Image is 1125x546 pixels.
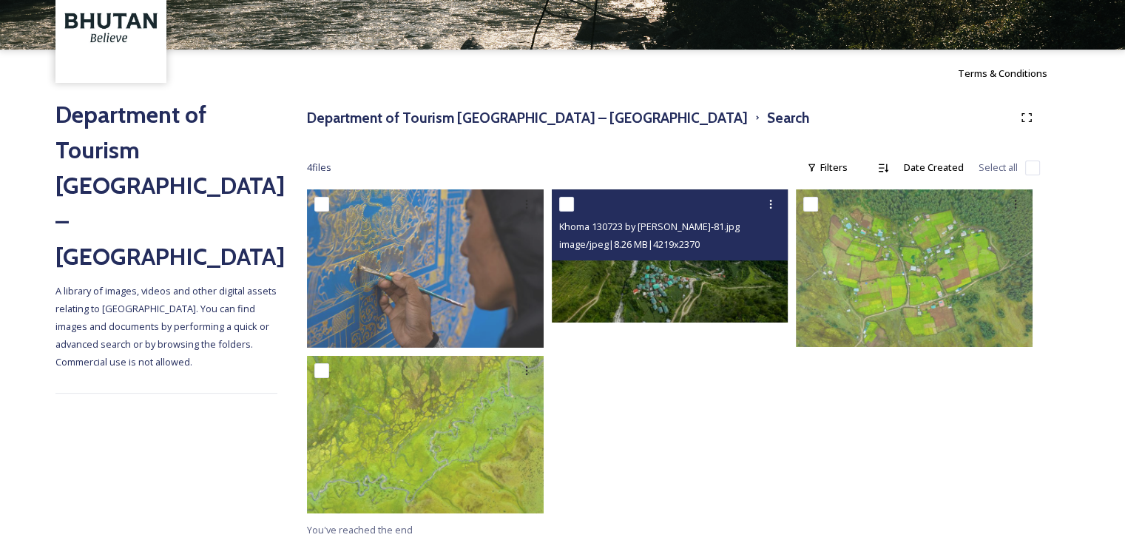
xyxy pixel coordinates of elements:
[55,284,279,368] span: A library of images, videos and other digital assets relating to [GEOGRAPHIC_DATA]. You can find ...
[796,189,1033,347] img: Wangdue by Marcus Westberg24.jpg
[896,153,971,182] div: Date Created
[307,189,544,347] img: MarcusWestbergBhutanHiRes-5.jpg
[307,161,331,175] span: 4 file s
[979,161,1018,175] span: Select all
[767,107,809,129] h3: Search
[958,67,1047,80] span: Terms & Conditions
[559,220,740,233] span: Khoma 130723 by [PERSON_NAME]-81.jpg
[559,237,700,251] span: image/jpeg | 8.26 MB | 4219 x 2370
[55,97,277,274] h2: Department of Tourism [GEOGRAPHIC_DATA] – [GEOGRAPHIC_DATA]
[958,64,1070,82] a: Terms & Conditions
[307,523,413,536] span: You've reached the end
[800,153,855,182] div: Filters
[307,107,748,129] h3: Department of Tourism [GEOGRAPHIC_DATA] – [GEOGRAPHIC_DATA]
[307,355,544,513] img: Wangdue by Marcus Westberg21.jpg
